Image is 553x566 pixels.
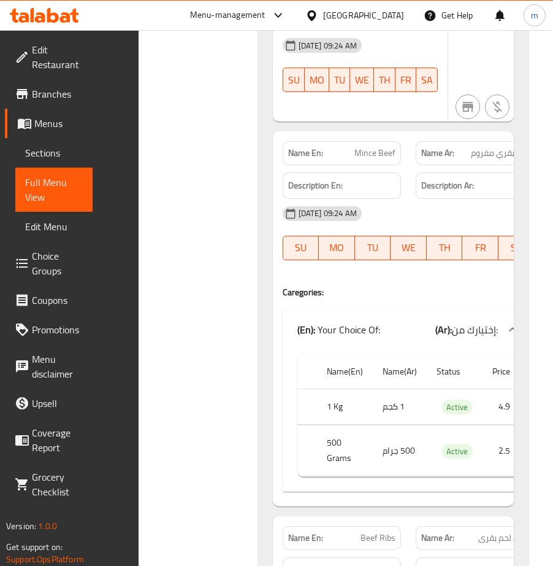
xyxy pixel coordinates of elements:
span: Coupons [32,293,83,308]
a: Sections [15,138,93,168]
h4: Caregories: [283,286,535,298]
table: choices table [297,354,520,477]
span: Upsell [32,396,83,411]
button: MO [319,236,355,260]
span: Sections [25,145,83,160]
span: Coverage Report [32,425,83,455]
span: Branches [32,87,83,101]
strong: Name Ar: [421,147,454,160]
div: Menu-management [190,8,265,23]
span: SA [421,71,433,89]
span: 1.0.0 [38,518,57,534]
a: Menus [5,109,93,138]
span: TH [379,71,391,89]
span: SA [503,239,530,257]
span: Grocery Checklist [32,470,83,499]
strong: Name Ar: [421,532,454,545]
b: (Ar): [435,320,452,339]
button: Not branch specific item [456,95,480,119]
div: [GEOGRAPHIC_DATA] [323,9,404,22]
a: Edit Restaurant [5,35,93,79]
strong: Description Ar: [421,178,474,193]
th: Name(En) [317,354,373,389]
a: Edit Menu [15,212,93,241]
td: 4.9 [482,389,520,425]
th: 1 Kg [317,389,373,425]
a: Coupons [5,285,93,315]
span: SU [288,239,314,257]
span: Promotions [32,322,83,337]
span: MO [324,239,350,257]
span: m [531,9,538,22]
button: SU [283,236,319,260]
a: Promotions [5,315,93,344]
a: Grocery Checklist [5,462,93,506]
button: Purchased item [485,95,509,119]
td: 2.5 [482,425,520,476]
span: Version: [6,518,36,534]
th: Name(Ar) [373,354,427,389]
span: لحم بقري مفروم [471,147,529,160]
a: Choice Groups [5,241,93,285]
span: Edit Menu [25,219,83,234]
span: إختيارك من: [452,320,498,339]
span: WE [355,71,369,89]
p: Your Choice Of: [297,322,380,337]
button: TH [374,68,395,92]
span: Mince Beef [354,147,395,160]
a: Menu disclaimer [5,344,93,389]
button: TH [427,236,463,260]
span: TU [334,71,345,89]
td: 1 كجم [373,389,427,425]
div: (En): Your Choice Of:(Ar):إختيارك من: [283,310,535,349]
button: WE [391,236,427,260]
span: FR [467,239,494,257]
button: TU [355,236,391,260]
th: Status [427,354,482,389]
button: SA [498,236,535,260]
td: 500 جرام [373,425,427,476]
button: FR [395,68,416,92]
span: Beef Ribs [360,532,395,545]
span: [DATE] 09:24 AM [294,40,362,52]
strong: Name En: [288,147,323,160]
span: [DATE] 09:24 AM [294,207,362,219]
a: Branches [5,79,93,109]
span: TU [360,239,386,257]
button: MO [305,68,329,92]
span: ريش لحم بقرى [478,532,529,545]
span: Get support on: [6,539,63,555]
button: SA [416,68,438,92]
strong: Name En: [288,532,323,545]
span: Active [441,400,473,414]
span: MO [310,71,324,89]
a: Coverage Report [5,418,93,462]
span: Menus [34,116,83,131]
a: Upsell [5,389,93,418]
span: Choice Groups [32,249,83,278]
span: Menu disclaimer [32,352,83,381]
a: Full Menu View [15,168,93,212]
th: 500 Grams [317,425,373,476]
span: Edit Restaurant [32,42,83,72]
span: Full Menu View [25,175,83,204]
b: (En): [297,320,315,339]
button: TU [329,68,350,92]
span: TH [432,239,458,257]
button: FR [462,236,498,260]
span: FR [400,71,411,89]
div: Active [441,400,473,414]
span: SU [288,71,300,89]
span: Active [441,444,473,459]
button: SU [283,68,305,92]
button: WE [350,68,374,92]
span: WE [395,239,422,257]
strong: Description En: [288,178,343,193]
th: Price [482,354,520,389]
